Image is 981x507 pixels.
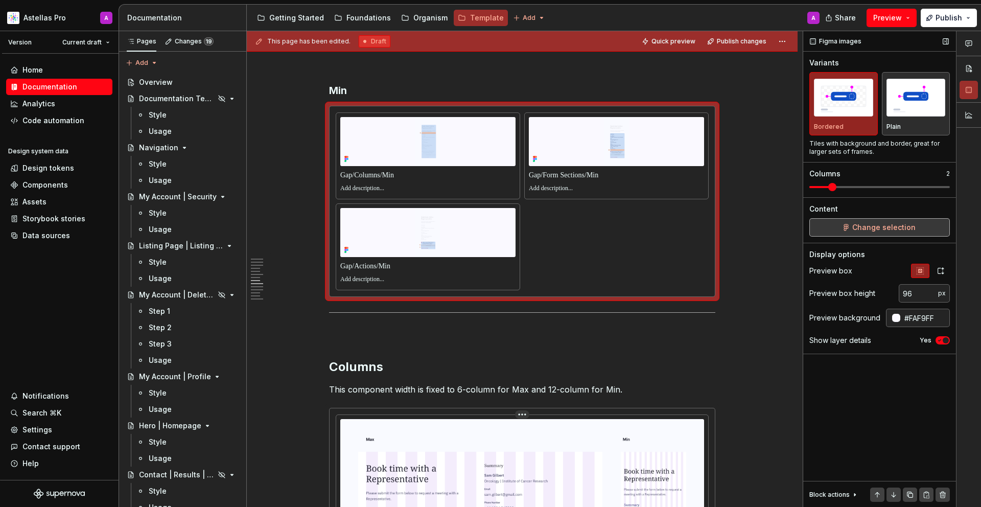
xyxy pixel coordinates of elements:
[269,13,324,23] div: Getting Started
[149,273,172,284] div: Usage
[204,37,214,45] span: 19
[22,425,52,435] div: Settings
[6,455,112,472] button: Help
[22,442,80,452] div: Contact support
[132,352,242,368] a: Usage
[132,172,242,189] a: Usage
[900,309,950,327] input: Auto
[809,491,850,499] div: Block actions
[809,313,880,323] div: Preview background
[8,147,68,155] div: Design system data
[346,13,391,23] div: Foundations
[809,169,840,179] div: Columns
[132,385,242,401] a: Style
[127,37,156,45] div: Pages
[139,372,211,382] div: My Account | Profile
[22,197,46,207] div: Assets
[921,9,977,27] button: Publish
[123,467,242,483] a: Contact | Results | Rep
[6,422,112,438] a: Settings
[24,13,66,23] div: Astellas Pro
[132,336,242,352] a: Step 3
[123,238,242,254] a: Listing Page | Listing Section
[946,170,950,178] p: 2
[132,483,242,499] a: Style
[34,489,85,499] svg: Supernova Logo
[253,10,328,26] a: Getting Started
[809,266,852,276] div: Preview box
[22,163,74,173] div: Design tokens
[123,90,242,107] a: Documentation Template
[132,303,242,319] a: Step 1
[149,208,167,218] div: Style
[835,13,856,23] span: Share
[371,37,386,45] span: Draft
[149,110,167,120] div: Style
[809,249,865,260] div: Display options
[873,13,902,23] span: Preview
[651,37,695,45] span: Quick preview
[920,336,931,344] label: Yes
[330,10,395,26] a: Foundations
[329,383,715,396] p: This component width is fixed to 6-column for Max and 12-column for Min.
[809,288,875,298] div: Preview box height
[127,13,242,23] div: Documentation
[6,211,112,227] a: Storybook stories
[132,107,242,123] a: Style
[123,189,242,205] a: My Account | Security
[6,79,112,95] a: Documentation
[123,368,242,385] a: My Account | Profile
[6,62,112,78] a: Home
[149,159,167,169] div: Style
[809,218,950,237] button: Change selection
[470,13,504,23] div: Template
[397,10,452,26] a: Organism
[6,160,112,176] a: Design tokens
[22,116,84,126] div: Code automation
[809,204,838,214] div: Content
[149,339,172,349] div: Step 3
[938,289,946,297] p: px
[639,34,700,49] button: Quick preview
[123,140,242,156] a: Navigation
[149,486,167,496] div: Style
[175,37,214,45] div: Changes
[149,388,167,398] div: Style
[22,408,61,418] div: Search ⌘K
[717,37,766,45] span: Publish changes
[6,194,112,210] a: Assets
[139,241,223,251] div: Listing Page | Listing Section
[132,401,242,418] a: Usage
[149,453,172,464] div: Usage
[882,72,950,135] button: placeholderPlain
[132,156,242,172] a: Style
[149,355,172,365] div: Usage
[123,418,242,434] a: Hero | Homepage
[809,140,950,156] div: Tiles with background and border, great for larger sets of frames.
[62,38,102,47] span: Current draft
[811,14,815,22] div: A
[267,37,351,45] span: This page has been edited.
[2,7,116,29] button: Astellas ProA
[139,470,215,480] div: Contact | Results | Rep
[149,257,167,267] div: Style
[8,38,32,47] div: Version
[329,359,715,375] h2: Columns
[809,488,859,502] div: Block actions
[7,12,19,24] img: b2369ad3-f38c-46c1-b2a2-f2452fdbdcd2.png
[820,9,862,27] button: Share
[149,175,172,186] div: Usage
[149,437,167,447] div: Style
[886,79,946,116] img: placeholder
[139,290,215,300] div: My Account | Delete Account
[149,306,170,316] div: Step 1
[22,231,70,241] div: Data sources
[329,83,715,98] h3: Min
[104,14,108,22] div: A
[814,123,844,131] p: Bordered
[132,254,242,270] a: Style
[22,82,77,92] div: Documentation
[58,35,114,50] button: Current draft
[139,77,173,87] div: Overview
